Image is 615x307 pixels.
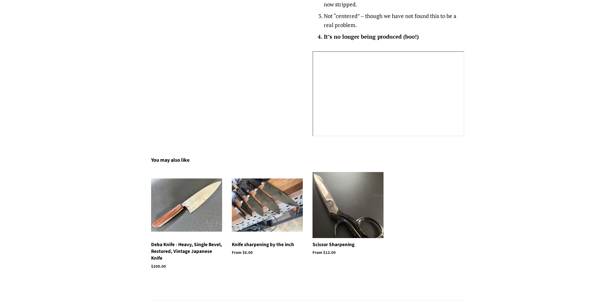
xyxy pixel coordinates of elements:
[232,178,303,232] img: Knife sharpening by the inch
[313,241,384,248] p: Scissor Sharpening
[151,241,222,262] p: Deba Knife - Heavy, Single Bevel, Restored, Vintage Japanese Knife
[324,12,464,30] li: Not “centered” – though we have not found this to be a real problem.
[232,241,303,248] p: Knife sharpening by the inch
[151,264,222,270] p: $200.00
[313,172,384,238] img: Scissor Sharpening
[313,51,464,136] iframe: YouTube video player
[313,250,384,256] p: From $12.00
[313,172,384,267] a: Scissor Sharpening Scissor Sharpening From $12.00
[324,33,419,40] strong: It’s no longer being produced (boo!)
[232,172,303,267] a: Knife sharpening by the inch Knife sharpening by the inch From $6.00
[151,178,222,232] img: Deba Knife - Heavy, Single Bevel, Restored, Vintage Japanese Knife
[151,172,222,281] a: Deba Knife - Heavy, Single Bevel, Restored, Vintage Japanese Knife Deba Knife - Heavy, Single Bev...
[232,250,303,256] p: From $6.00
[151,156,464,165] h2: You may also like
